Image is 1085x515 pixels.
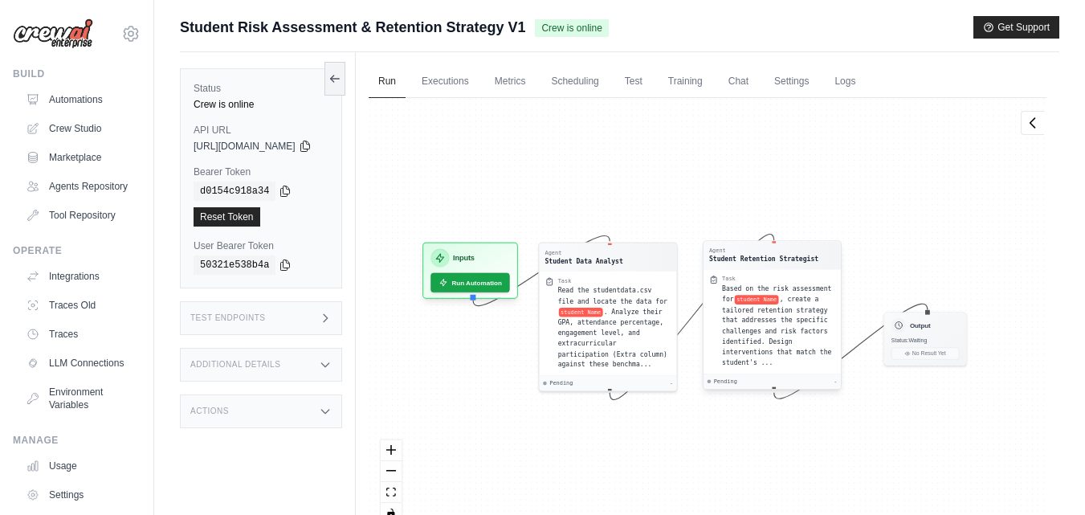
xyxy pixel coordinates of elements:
span: student Name [735,295,779,305]
div: Student Data Analyst [545,256,622,266]
span: Read the studentdata.csv file and locate the data for [558,287,667,305]
div: Task [558,277,572,284]
a: Automations [19,87,141,112]
span: Student Risk Assessment & Retention Strategy V1 [180,16,525,39]
div: Operate [13,244,141,257]
button: fit view [381,482,402,503]
div: Crew is online [194,98,328,111]
h3: Test Endpoints [190,313,266,323]
span: Based on the risk assessment for [722,285,831,303]
span: . Analyze their GPA, attendance percentage, engagement level, and extracurricular participation (... [558,308,667,368]
g: Edge from bf593619fcaea3eab2b94a53a51c0a29 to 64a36408a6397011f9bcfd54c117174f [610,235,773,400]
span: Crew is online [535,19,608,37]
h3: Output [910,321,931,330]
button: No Result Yet [891,348,959,360]
a: Executions [412,65,479,99]
g: Edge from 64a36408a6397011f9bcfd54c117174f to outputNode [774,304,928,399]
span: Pending [549,379,573,386]
a: Tool Repository [19,202,141,228]
div: Task [722,276,736,283]
div: OutputStatus:WaitingNo Result Yet [883,312,967,366]
h3: Inputs [453,252,475,264]
div: Based on the risk assessment for {student Name}, create a tailored retention strategy that addres... [722,284,835,368]
span: [URL][DOMAIN_NAME] [194,140,296,153]
a: Logs [825,65,865,99]
div: - [834,378,837,385]
a: Environment Variables [19,379,141,418]
h3: Additional Details [190,360,280,370]
label: Status [194,82,328,95]
button: Get Support [973,16,1059,39]
a: Crew Studio [19,116,141,141]
a: Training [659,65,712,99]
button: zoom in [381,440,402,461]
g: Edge from inputsNode to bf593619fcaea3eab2b94a53a51c0a29 [473,235,610,305]
code: d0154c918a34 [194,182,275,201]
div: Agent [545,249,622,256]
button: zoom out [381,461,402,482]
h3: Actions [190,407,229,416]
a: Settings [765,65,818,99]
div: Agent [709,247,818,254]
a: Settings [19,482,141,508]
div: Manage [13,434,141,447]
label: API URL [194,124,328,137]
div: AgentStudent Data AnalystTaskRead the studentdata.csv file and locate the data forstudent Name. A... [538,243,677,392]
a: Scheduling [541,65,608,99]
span: Pending [714,378,737,385]
div: Read the studentdata.csv file and locate the data for {student Name}. Analyze their GPA, attendan... [558,285,671,370]
label: Bearer Token [194,166,328,178]
a: Chat [719,65,758,99]
a: Reset Token [194,207,260,227]
a: Traces Old [19,292,141,318]
span: student Name [559,308,603,317]
div: AgentStudent Retention StrategistTaskBased on the risk assessment forstudent Name, create a tailo... [703,243,842,392]
a: Usage [19,453,141,479]
a: Run [369,65,406,99]
a: LLM Connections [19,350,141,376]
div: Student Retention Strategist [709,255,818,264]
a: Test [615,65,652,99]
label: User Bearer Token [194,239,328,252]
span: , create a tailored retention strategy that addresses the specific challenges and risk factors id... [722,296,831,366]
code: 50321e538b4a [194,255,275,275]
div: InputsRun Automation [422,243,518,299]
iframe: Chat Widget [1005,438,1085,515]
div: Build [13,67,141,80]
span: Status: Waiting [891,337,927,343]
img: Logo [13,18,93,49]
a: Marketplace [19,145,141,170]
a: Agents Repository [19,174,141,199]
a: Metrics [485,65,536,99]
a: Traces [19,321,141,347]
button: Run Automation [430,273,509,292]
a: Integrations [19,264,141,289]
div: - [670,379,673,386]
